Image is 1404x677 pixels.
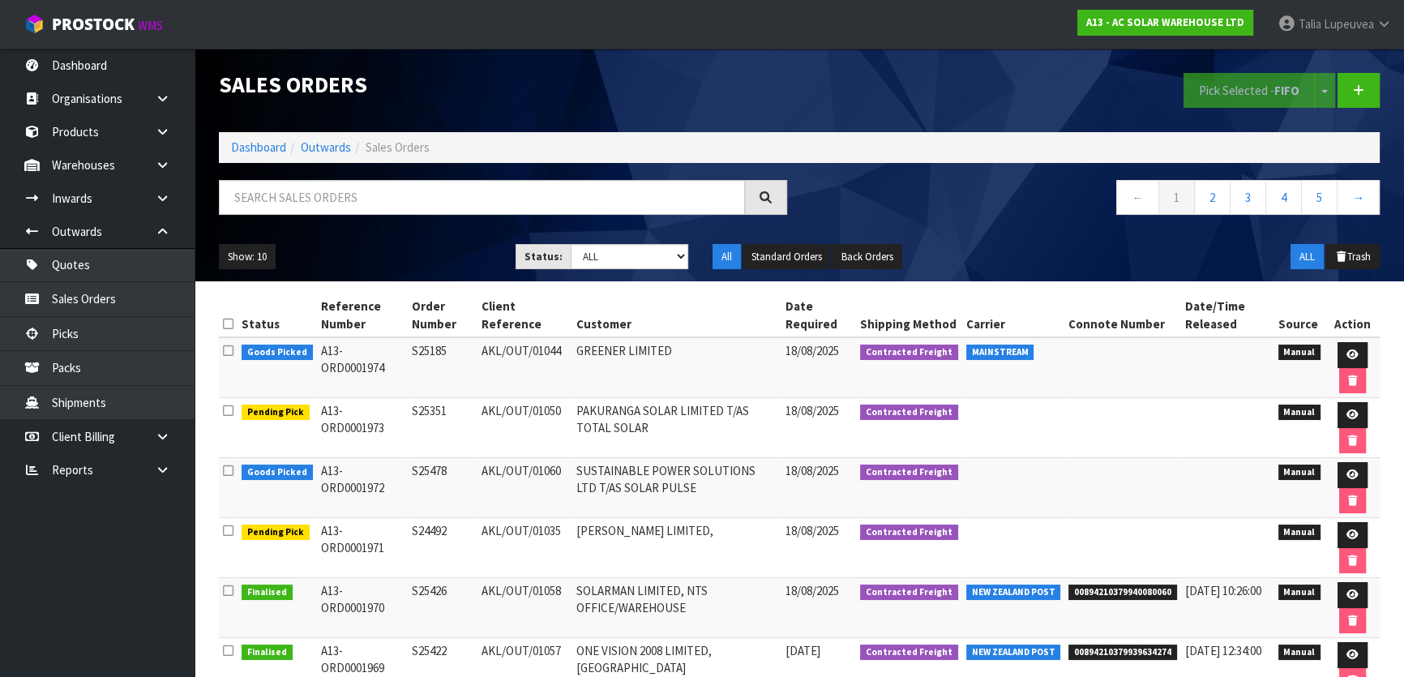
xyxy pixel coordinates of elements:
th: Reference Number [317,294,409,337]
span: Finalised [242,585,293,601]
span: ProStock [52,14,135,35]
span: Manual [1278,585,1321,601]
span: 00894210379939634274 [1068,645,1177,661]
span: NEW ZEALAND POST [966,585,1061,601]
td: S25351 [408,398,477,458]
td: SUSTAINABLE POWER SOLUTIONS LTD T/AS SOLAR PULSE [572,458,781,518]
th: Shipping Method [856,294,962,337]
span: Pending Pick [242,525,310,541]
small: WMS [138,18,163,33]
td: S25478 [408,458,477,518]
th: Date/Time Released [1181,294,1274,337]
input: Search sales orders [219,180,745,215]
th: Connote Number [1064,294,1181,337]
button: Pick Selected -FIFO [1184,73,1315,108]
button: Show: 10 [219,244,276,270]
span: 00894210379940080060 [1068,585,1177,601]
td: AKL/OUT/01035 [477,518,573,578]
th: Order Number [408,294,477,337]
span: 18/08/2025 [785,463,839,478]
strong: Status: [524,250,563,264]
img: cube-alt.png [24,14,45,34]
button: ALL [1291,244,1324,270]
td: S25185 [408,337,477,398]
h1: Sales Orders [219,73,787,97]
span: 18/08/2025 [785,523,839,538]
td: A13-ORD0001972 [317,458,409,518]
td: A13-ORD0001970 [317,578,409,638]
a: 3 [1230,180,1266,215]
th: Carrier [962,294,1065,337]
span: 18/08/2025 [785,403,839,418]
span: [DATE] [785,643,820,658]
span: [DATE] 12:34:00 [1185,643,1261,658]
a: 1 [1158,180,1195,215]
td: A13-ORD0001973 [317,398,409,458]
a: 2 [1194,180,1231,215]
td: S24492 [408,518,477,578]
td: [PERSON_NAME] LIMITED, [572,518,781,578]
td: PAKURANGA SOLAR LIMITED T/AS TOTAL SOLAR [572,398,781,458]
th: Date Required [781,294,856,337]
button: Standard Orders [743,244,831,270]
a: Dashboard [231,139,286,155]
span: Talia [1299,16,1321,32]
td: A13-ORD0001974 [317,337,409,398]
span: Contracted Freight [860,645,958,661]
a: A13 - AC SOLAR WAREHOUSE LTD [1077,10,1253,36]
td: AKL/OUT/01058 [477,578,573,638]
th: Customer [572,294,781,337]
span: 18/08/2025 [785,343,839,358]
a: 4 [1265,180,1302,215]
th: Action [1325,294,1380,337]
td: A13-ORD0001971 [317,518,409,578]
th: Client Reference [477,294,573,337]
span: Manual [1278,345,1321,361]
td: S25426 [408,578,477,638]
nav: Page navigation [811,180,1380,220]
strong: FIFO [1274,83,1299,98]
span: Pending Pick [242,405,310,421]
span: Manual [1278,405,1321,421]
span: [DATE] 10:26:00 [1185,583,1261,598]
span: Finalised [242,645,293,661]
a: 5 [1301,180,1338,215]
strong: A13 - AC SOLAR WAREHOUSE LTD [1086,15,1244,29]
th: Status [238,294,317,337]
span: Manual [1278,525,1321,541]
span: Manual [1278,645,1321,661]
span: NEW ZEALAND POST [966,645,1061,661]
td: AKL/OUT/01060 [477,458,573,518]
span: 18/08/2025 [785,583,839,598]
button: All [713,244,741,270]
span: Contracted Freight [860,345,958,361]
span: Contracted Freight [860,585,958,601]
span: Contracted Freight [860,465,958,481]
td: SOLARMAN LIMITED, NTS OFFICE/WAREHOUSE [572,578,781,638]
span: Goods Picked [242,465,313,481]
span: Manual [1278,465,1321,481]
button: Trash [1325,244,1380,270]
td: AKL/OUT/01044 [477,337,573,398]
a: Outwards [301,139,351,155]
span: Contracted Freight [860,525,958,541]
span: Lupeuvea [1324,16,1374,32]
th: Source [1274,294,1325,337]
button: Back Orders [833,244,902,270]
a: ← [1116,180,1159,215]
span: Goods Picked [242,345,313,361]
a: → [1337,180,1380,215]
span: Sales Orders [366,139,430,155]
span: Contracted Freight [860,405,958,421]
td: GREENER LIMITED [572,337,781,398]
td: AKL/OUT/01050 [477,398,573,458]
span: MAINSTREAM [966,345,1034,361]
